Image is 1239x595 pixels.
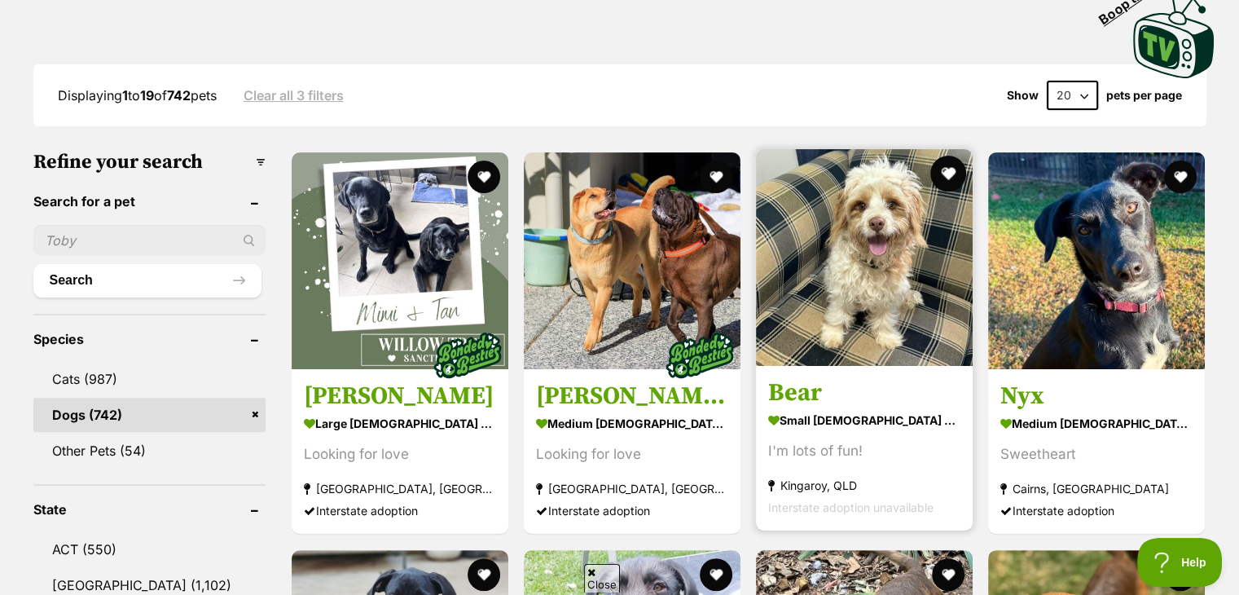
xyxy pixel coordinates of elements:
h3: Refine your search [33,151,266,174]
div: Looking for love [536,444,728,466]
div: Sweetheart [1000,444,1193,466]
h3: Nyx [1000,381,1193,412]
button: favourite [468,558,500,591]
strong: Kingaroy, QLD [768,475,960,497]
strong: 19 [140,87,154,104]
h3: Bear [768,378,960,409]
div: Interstate adoption [1000,500,1193,522]
button: favourite [700,558,732,591]
div: Interstate adoption [304,500,496,522]
div: Looking for love [304,444,496,466]
img: bonded besties [659,315,740,397]
a: Dogs (742) [33,398,266,432]
button: favourite [700,161,732,193]
a: [PERSON_NAME] large [DEMOGRAPHIC_DATA] Dog Looking for love [GEOGRAPHIC_DATA], [GEOGRAPHIC_DATA] ... [292,369,508,535]
strong: [GEOGRAPHIC_DATA], [GEOGRAPHIC_DATA] [536,478,728,500]
strong: large [DEMOGRAPHIC_DATA] Dog [304,412,496,436]
h3: [PERSON_NAME] & [PERSON_NAME] [536,381,728,412]
a: Other Pets (54) [33,434,266,468]
strong: Cairns, [GEOGRAPHIC_DATA] [1000,478,1193,500]
span: Close [584,564,620,593]
strong: medium [DEMOGRAPHIC_DATA] Dog [536,412,728,436]
a: Bear small [DEMOGRAPHIC_DATA] Dog I'm lots of fun! Kingaroy, QLD Interstate adoption unavailable [756,366,973,531]
a: [PERSON_NAME] & [PERSON_NAME] medium [DEMOGRAPHIC_DATA] Dog Looking for love [GEOGRAPHIC_DATA], [... [524,369,740,535]
button: favourite [932,558,964,591]
img: bonded besties [427,315,508,397]
strong: medium [DEMOGRAPHIC_DATA] Dog [1000,412,1193,436]
button: Search [33,264,261,297]
span: Interstate adoption unavailable [768,501,934,515]
a: Clear all 3 filters [244,88,344,103]
label: pets per page [1106,89,1182,102]
span: Show [1007,89,1039,102]
div: Interstate adoption [536,500,728,522]
header: State [33,502,266,517]
a: ACT (550) [33,532,266,566]
strong: 742 [167,87,191,104]
img: Mimi - Labrador Retriever Dog [292,152,508,369]
input: Toby [33,225,266,256]
strong: 1 [122,87,128,104]
span: Displaying to of pets [58,87,217,104]
header: Search for a pet [33,194,266,209]
button: favourite [1164,558,1197,591]
strong: [GEOGRAPHIC_DATA], [GEOGRAPHIC_DATA] [304,478,496,500]
img: Molly & Sid - Shar Pei Dog [524,152,740,369]
img: Nyx - Australian Kelpie Dog [988,152,1205,369]
button: favourite [930,156,966,192]
button: favourite [468,161,500,193]
strong: small [DEMOGRAPHIC_DATA] Dog [768,409,960,433]
header: Species [33,332,266,346]
a: Nyx medium [DEMOGRAPHIC_DATA] Dog Sweetheart Cairns, [GEOGRAPHIC_DATA] Interstate adoption [988,369,1205,535]
iframe: Help Scout Beacon - Open [1137,538,1223,587]
div: I'm lots of fun! [768,441,960,463]
a: Cats (987) [33,362,266,396]
img: Bear - Cavalier King Charles Spaniel x Poodle (Miniature) Dog [756,149,973,366]
button: favourite [1164,161,1197,193]
h3: [PERSON_NAME] [304,381,496,412]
